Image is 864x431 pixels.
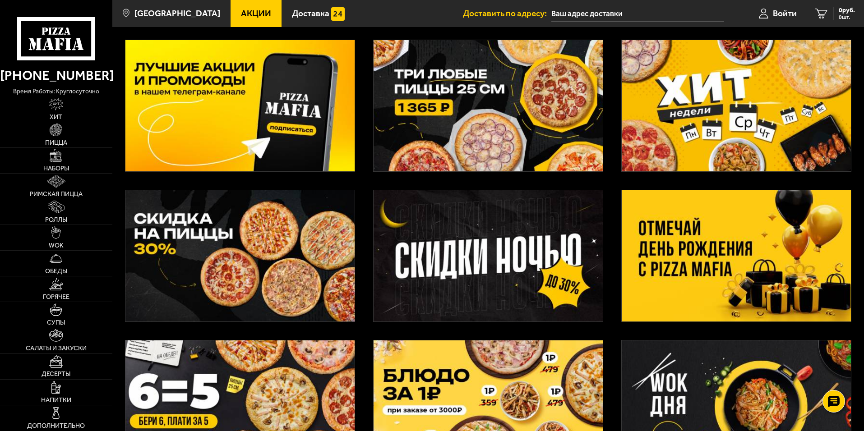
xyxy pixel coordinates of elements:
span: Доставить по адресу: [463,9,551,18]
span: Пицца [45,140,67,146]
span: Роллы [45,217,67,223]
span: Салаты и закуски [26,345,87,352]
span: Хит [50,114,62,120]
input: Ваш адрес доставки [551,5,724,22]
span: Обеды [45,268,67,275]
span: Супы [47,320,65,326]
span: Напитки [41,397,71,403]
span: [GEOGRAPHIC_DATA] [134,9,220,18]
span: Акции [241,9,271,18]
span: Наборы [43,165,69,172]
span: Доставка [292,9,329,18]
span: 0 руб. [839,7,855,14]
span: 0 шт. [839,14,855,20]
span: Горячее [43,294,69,300]
span: Десерты [42,371,70,377]
span: Войти [773,9,797,18]
img: 15daf4d41897b9f0e9f617042186c801.svg [331,7,345,21]
span: Римская пицца [30,191,83,197]
span: WOK [49,243,64,249]
span: Дополнительно [27,423,85,429]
